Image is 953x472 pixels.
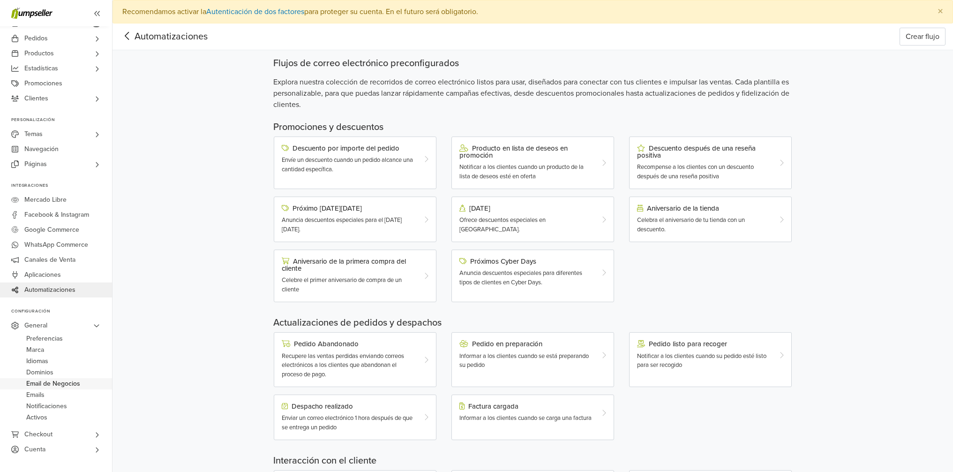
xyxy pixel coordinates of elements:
[24,157,47,172] span: Páginas
[24,91,48,106] span: Clientes
[282,258,415,272] div: Aniversario de la primera compra del cliente
[459,403,593,410] div: Factura cargada
[120,30,193,44] span: Automatizaciones
[26,344,44,356] span: Marca
[459,205,593,212] div: [DATE]
[273,58,793,69] div: Flujos de correo electrónico preconfigurados
[24,267,61,282] span: Aplicaciones
[928,0,953,23] button: Close
[26,389,45,401] span: Emails
[24,61,58,76] span: Estadísticas
[282,403,415,410] div: Despacho realizado
[24,76,62,91] span: Promociones
[11,183,112,189] p: Integraciones
[26,378,80,389] span: Email de Negocios
[282,216,402,233] span: Anuncia descuentos especiales para el [DATE][DATE].
[24,207,89,222] span: Facebook & Instagram
[26,333,63,344] span: Preferencias
[273,122,793,133] h5: Promociones y descuentos
[273,76,793,110] span: Explora nuestra colección de recorridos de correo electrónico listos para usar, diseñados para co...
[282,276,402,293] span: Celebre el primer aniversario de compra de un cliente
[282,145,415,152] div: Descuento por importe del pedido
[24,427,53,442] span: Checkout
[24,46,54,61] span: Productos
[24,222,79,237] span: Google Commerce
[24,192,67,207] span: Mercado Libre
[459,352,589,369] span: Informar a los clientes cuando se está preparando su pedido
[459,340,593,348] div: Pedido en preparación
[938,5,943,18] span: ×
[282,352,404,378] span: Recupere las ventas perdidas enviando correos electrónicos a los clientes que abandonan el proces...
[11,117,112,123] p: Personalización
[459,269,582,286] span: Anuncia descuentos especiales para diferentes tipos de clientes en Cyber Days.
[273,455,793,466] h5: Interacción con el cliente
[282,414,413,431] span: Enviar un correo electrónico 1 hora después de que se entrega un pedido
[26,367,53,378] span: Dominios
[11,309,112,314] p: Configuración
[24,282,75,297] span: Automatizaciones
[459,216,546,233] span: Ofrece descuentos especiales en [GEOGRAPHIC_DATA].
[459,145,593,159] div: Producto en lista de deseos en promoción
[282,340,415,348] div: Pedido Abandonado
[24,142,59,157] span: Navegación
[24,127,43,142] span: Temas
[24,31,48,46] span: Pedidos
[24,252,75,267] span: Canales de Venta
[206,7,304,16] a: Autenticación de dos factores
[459,414,592,422] span: Informar a los clientes cuando se carga una factura
[26,412,47,423] span: Activos
[637,352,766,369] span: Notificar a los clientes cuando su pedido esté listo para ser recogido
[26,356,48,367] span: Idiomas
[24,442,45,457] span: Cuenta
[637,340,771,348] div: Pedido listo para recoger
[900,28,945,46] button: Crear flujo
[637,145,771,159] div: Descuento después de una reseña positiva
[273,317,793,328] h5: Actualizaciones de pedidos y despachos
[637,163,754,180] span: Recompense a los clientes con un descuento después de una reseña positiva
[459,258,593,265] div: Próximos Cyber Days
[637,216,745,233] span: Celebra el aniversario de tu tienda con un descuento.
[24,318,47,333] span: General
[26,401,67,412] span: Notificaciones
[282,205,415,212] div: Próximo [DATE][DATE]
[24,237,88,252] span: WhatsApp Commerce
[637,205,771,212] div: Aniversario de la tienda
[282,156,413,173] span: Envíe un descuento cuando un pedido alcance una cantidad específica.
[459,163,584,180] span: Notificar a los clientes cuando un producto de la lista de deseos esté en oferta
